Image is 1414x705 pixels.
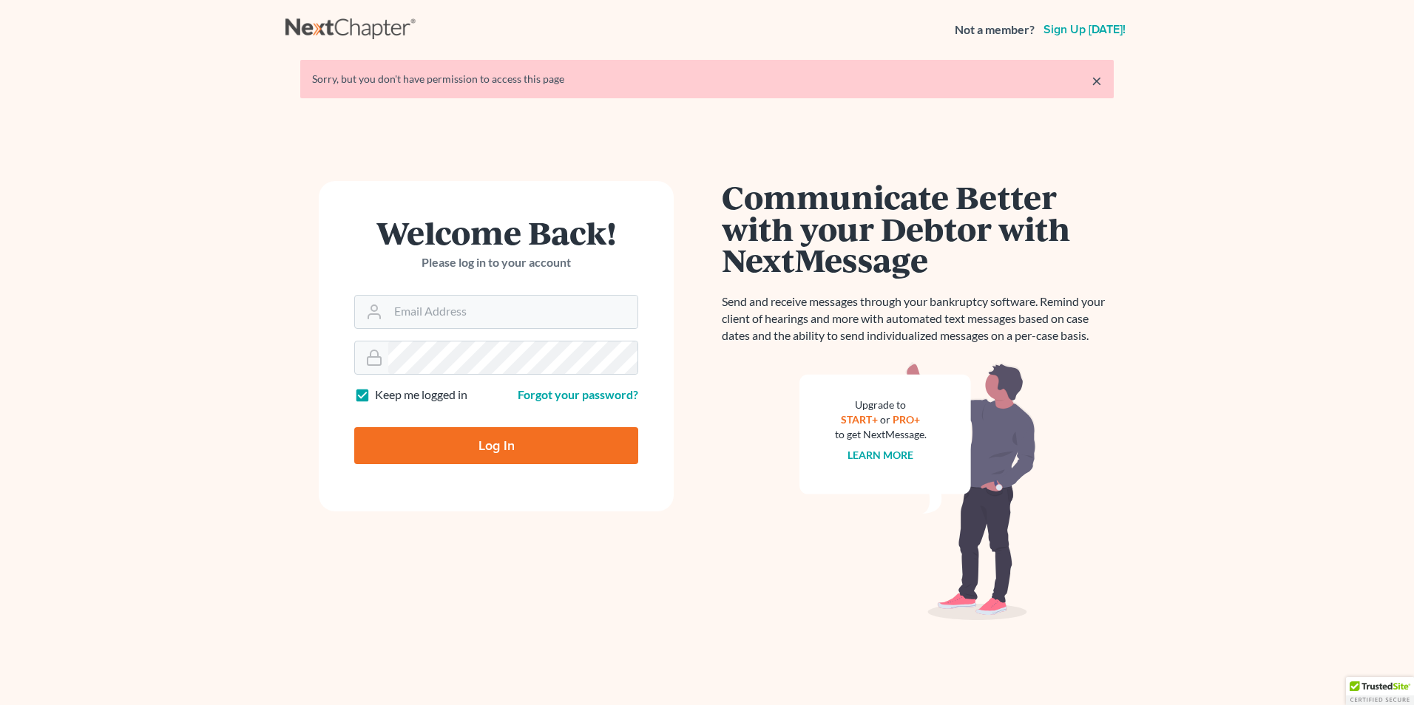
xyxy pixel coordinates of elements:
img: nextmessage_bg-59042aed3d76b12b5cd301f8e5b87938c9018125f34e5fa2b7a6b67550977c72.svg [799,362,1036,621]
a: PRO+ [893,413,921,426]
div: Sorry, but you don't have permission to access this page [312,72,1102,86]
p: Please log in to your account [354,254,638,271]
div: TrustedSite Certified [1346,677,1414,705]
span: or [881,413,891,426]
a: Sign up [DATE]! [1041,24,1129,35]
strong: Not a member? [955,21,1035,38]
a: × [1092,72,1102,89]
a: Forgot your password? [518,387,638,401]
div: Upgrade to [835,398,927,412]
h1: Welcome Back! [354,217,638,248]
div: to get NextMessage. [835,427,927,442]
input: Log In [354,427,638,464]
input: Email Address [388,296,637,328]
a: START+ [842,413,879,426]
a: Learn more [848,449,914,461]
label: Keep me logged in [375,386,467,403]
h1: Communicate Better with your Debtor with NextMessage [722,181,1114,276]
p: Send and receive messages through your bankruptcy software. Remind your client of hearings and mo... [722,293,1114,344]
